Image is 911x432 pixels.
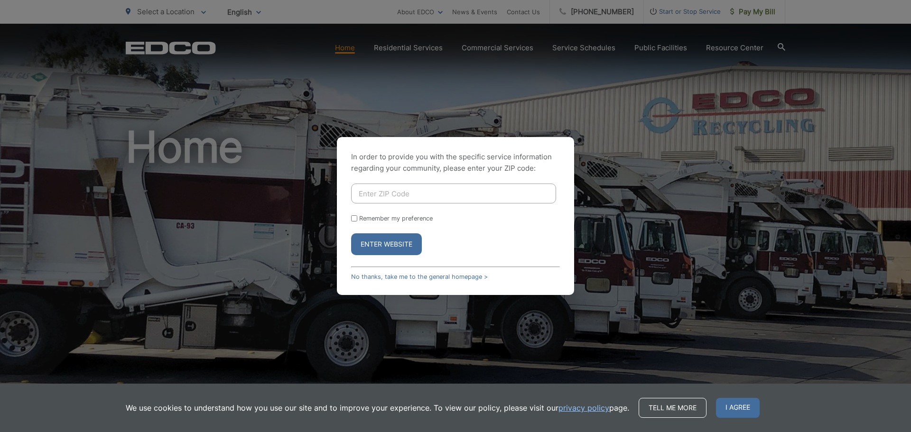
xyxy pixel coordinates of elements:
[716,398,760,418] span: I agree
[359,215,433,222] label: Remember my preference
[639,398,706,418] a: Tell me more
[351,151,560,174] p: In order to provide you with the specific service information regarding your community, please en...
[126,402,629,414] p: We use cookies to understand how you use our site and to improve your experience. To view our pol...
[351,273,488,280] a: No thanks, take me to the general homepage >
[351,233,422,255] button: Enter Website
[558,402,609,414] a: privacy policy
[351,184,556,203] input: Enter ZIP Code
